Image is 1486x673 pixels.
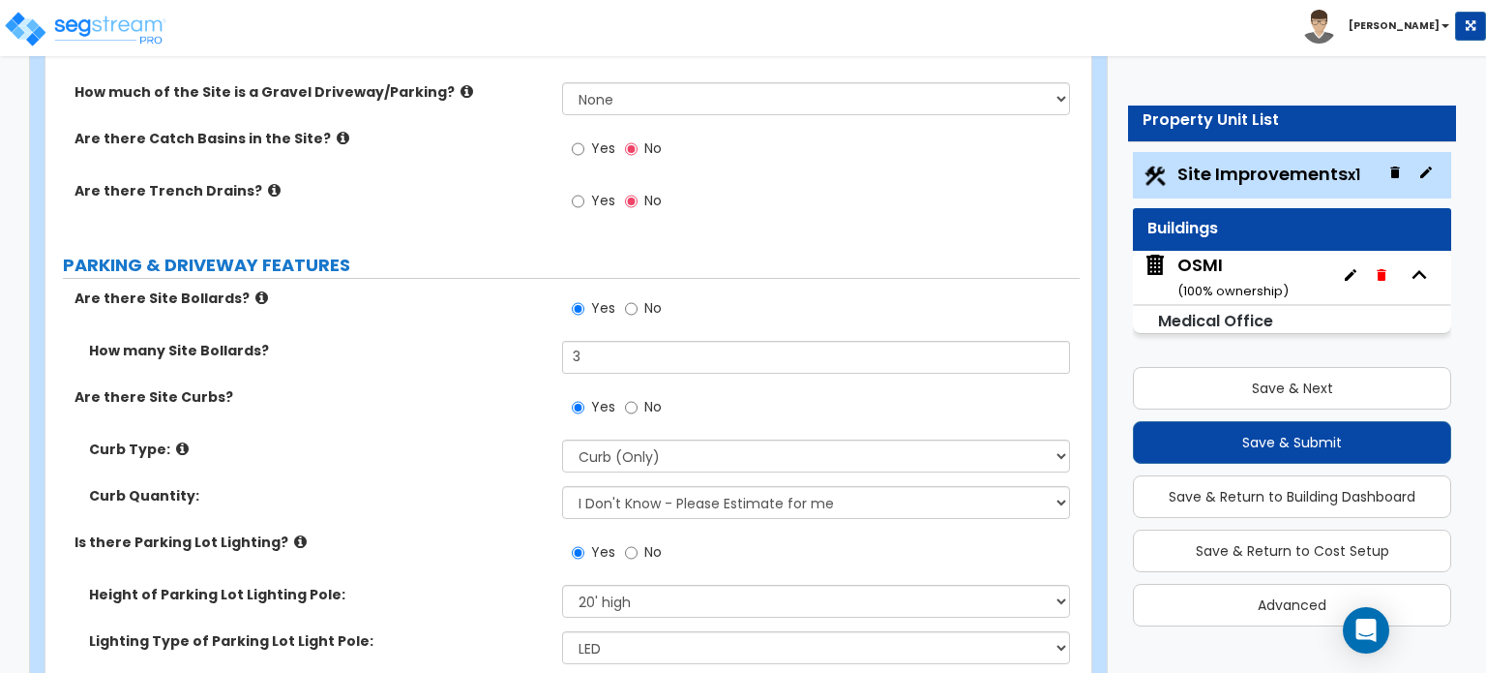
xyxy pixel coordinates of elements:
input: No [625,138,638,160]
small: x1 [1348,165,1360,185]
label: How much of the Site is a Gravel Driveway/Parking? [74,82,548,102]
label: How many Site Bollards? [89,341,548,360]
span: No [644,542,662,562]
small: Medical Office [1158,310,1273,332]
label: Are there Site Curbs? [74,387,548,407]
span: Yes [591,397,615,416]
b: [PERSON_NAME] [1349,18,1440,33]
button: Save & Return to Building Dashboard [1133,475,1451,518]
img: building.svg [1143,253,1168,278]
small: ( 100 % ownership) [1177,282,1289,300]
i: click for more info! [255,291,268,305]
span: OSMI [1143,253,1289,302]
input: No [625,298,638,320]
div: Buildings [1147,218,1437,240]
span: Yes [591,542,615,562]
i: click for more info! [268,183,281,198]
img: avatar.png [1302,10,1336,44]
input: Yes [572,542,584,564]
img: logo_pro_r.png [3,10,167,48]
div: Property Unit List [1143,109,1441,132]
span: Yes [591,298,615,318]
span: No [644,138,662,158]
div: OSMI [1177,253,1289,302]
button: Save & Next [1133,367,1451,410]
input: Yes [572,298,584,320]
label: Are there Site Bollards? [74,289,548,308]
span: Yes [591,191,615,210]
input: Yes [572,191,584,212]
label: Height of Parking Lot Lighting Pole: [89,585,548,604]
label: Lighting Type of Parking Lot Light Pole: [89,631,548,651]
i: click for more info! [176,442,189,456]
input: No [625,397,638,418]
label: Are there Trench Drains? [74,181,548,200]
input: Yes [572,138,584,160]
i: click for more info! [294,535,307,549]
span: No [644,397,662,416]
label: Curb Quantity: [89,486,548,505]
input: Yes [572,397,584,418]
button: Save & Submit [1133,421,1451,464]
span: No [644,298,662,318]
span: Site Improvements [1177,162,1360,186]
span: Yes [591,138,615,158]
button: Save & Return to Cost Setup [1133,530,1451,572]
i: click for more info! [461,84,473,99]
label: PARKING & DRIVEWAY FEATURES [63,253,1080,278]
i: click for more info! [337,131,349,145]
label: Are there Catch Basins in the Site? [74,129,548,148]
input: No [625,542,638,564]
button: Advanced [1133,584,1451,627]
img: Construction.png [1143,164,1168,189]
div: Open Intercom Messenger [1343,607,1389,654]
label: Is there Parking Lot Lighting? [74,533,548,552]
label: Curb Type: [89,440,548,459]
input: No [625,191,638,212]
span: No [644,191,662,210]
